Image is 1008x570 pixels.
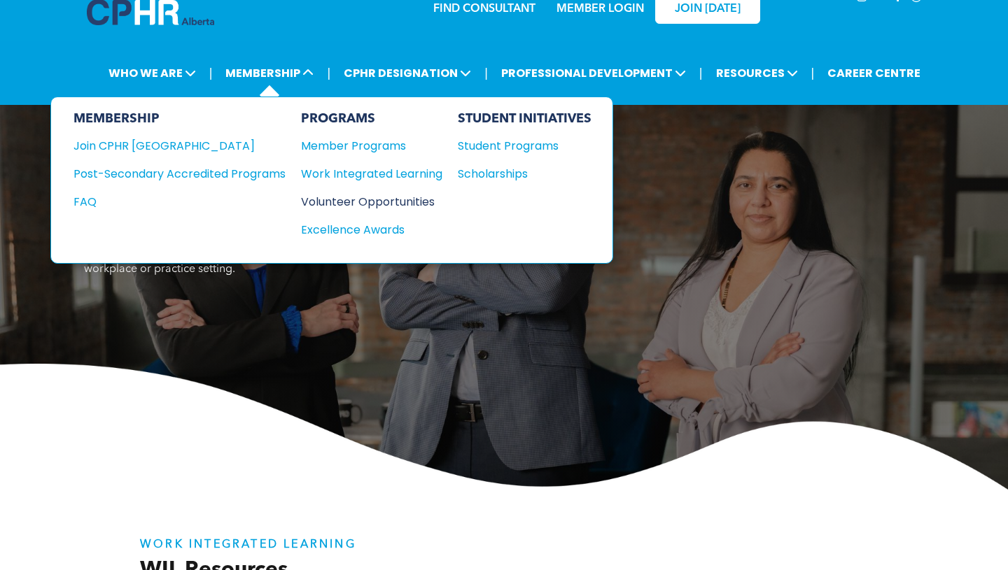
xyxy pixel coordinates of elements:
div: Post-Secondary Accredited Programs [73,165,265,183]
li: | [484,59,488,87]
div: PROGRAMS [301,111,442,127]
div: Student Programs [458,137,578,155]
a: FAQ [73,193,286,211]
div: Member Programs [301,137,428,155]
div: Join CPHR [GEOGRAPHIC_DATA] [73,137,265,155]
a: Excellence Awards [301,221,442,238]
a: Work Integrated Learning [301,165,442,183]
a: Join CPHR [GEOGRAPHIC_DATA] [73,137,286,155]
span: MEMBERSHIP [221,60,318,86]
div: MEMBERSHIP [73,111,286,127]
a: FIND CONSULTANT [433,3,535,15]
a: CAREER CENTRE [823,60,925,86]
div: STUDENT INITIATIVES [458,111,591,127]
a: Volunteer Opportunities [301,193,442,211]
span: RESOURCES [712,60,802,86]
strong: WORK INTEGRATED LEARNING [140,539,356,550]
div: Work Integrated Learning [301,165,428,183]
span: WHO WE ARE [104,60,200,86]
a: Scholarships [458,165,591,183]
li: | [699,59,703,87]
div: Volunteer Opportunities [301,193,428,211]
span: PROFESSIONAL DEVELOPMENT [497,60,690,86]
div: Excellence Awards [301,221,428,238]
span: JOIN [DATE] [675,3,741,16]
li: | [811,59,815,87]
div: FAQ [73,193,265,211]
a: MEMBER LOGIN [556,3,644,15]
div: Scholarships [458,165,578,183]
li: | [327,59,330,87]
li: | [209,59,213,87]
a: Student Programs [458,137,591,155]
a: Member Programs [301,137,442,155]
span: CPHR DESIGNATION [339,60,475,86]
a: Post-Secondary Accredited Programs [73,165,286,183]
